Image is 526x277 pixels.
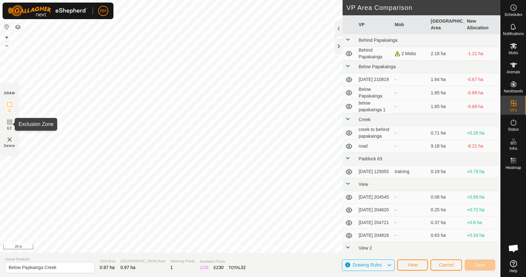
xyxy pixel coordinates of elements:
[428,204,464,216] td: 0.25 ha
[503,32,524,36] span: Notifications
[507,70,520,74] span: Animals
[352,262,382,267] span: Drawing Rules
[430,259,462,271] button: Cancel
[439,262,454,267] span: Cancel
[356,100,392,113] td: below papakainga 1
[395,207,426,213] div: -
[395,168,426,175] div: training
[395,103,426,110] div: -
[214,264,224,271] div: EZ
[356,191,392,204] td: [DATE] 204545
[395,90,426,96] div: -
[395,143,426,149] div: -
[428,191,464,204] td: 0.08 ha
[407,262,418,267] span: View
[464,47,500,61] td: -1.21 ha
[14,23,22,31] button: Map Layers
[506,166,521,170] span: Heatmap
[120,259,165,264] span: [GEOGRAPHIC_DATA] Area
[395,232,426,239] div: -
[204,265,209,270] span: 16
[509,147,517,150] span: Infra
[464,229,500,242] td: +0.34 ha
[428,165,464,178] td: 0.19 ha
[170,265,173,270] span: 1
[356,216,392,229] td: [DATE] 204721
[464,100,500,113] td: -0.68 ha
[7,126,12,131] span: EZ
[356,229,392,242] td: [DATE] 204816
[509,51,518,55] span: Mobs
[100,8,106,14] span: RH
[428,15,464,34] th: [GEOGRAPHIC_DATA] Area
[504,13,522,17] span: Schedules
[397,259,428,271] button: View
[200,264,208,271] div: IZ
[464,126,500,140] td: +0.26 ha
[229,264,246,271] div: TOTAL
[509,269,517,273] span: Help
[508,128,519,131] span: Status
[359,117,370,122] span: Creek
[428,100,464,113] td: 1.65 ha
[475,262,485,267] span: Save
[428,86,464,100] td: 1.65 ha
[428,216,464,229] td: 0.37 ha
[200,259,245,264] span: Available Points
[356,86,392,100] td: Below Papakainga
[428,140,464,153] td: 9.18 ha
[359,64,396,69] span: Below Papakainga
[120,265,135,270] span: 0.97 ha
[3,33,11,41] button: +
[257,244,275,250] a: Contact Us
[356,204,392,216] td: [DATE] 204620
[392,15,428,34] th: Mob
[5,257,95,262] span: Virtual Paddock
[464,191,500,204] td: +0.89 ha
[3,42,11,49] button: –
[8,5,88,17] img: Gallagher Logo
[3,23,11,31] button: Reset Map
[4,143,15,148] span: Delete
[359,38,397,43] span: Behind Papakainga
[356,15,392,34] th: VP
[465,259,495,271] button: Save
[100,265,115,270] span: 0.97 ha
[428,73,464,86] td: 1.64 ha
[504,239,523,258] a: Open chat
[464,140,500,153] td: -8.21 ha
[395,219,426,226] div: -
[6,136,13,143] img: VP
[428,229,464,242] td: 0.63 ha
[359,245,372,251] span: View 2
[8,108,12,113] span: IZ
[464,73,500,86] td: -0.67 ha
[356,73,392,86] td: [DATE] 210819
[395,194,426,200] div: -
[359,182,368,187] span: View
[219,265,224,270] span: 30
[395,130,426,136] div: -
[464,15,500,34] th: New Allocation
[464,204,500,216] td: +0.72 ha
[510,108,517,112] span: VPs
[356,47,392,61] td: Behind Papakainga
[356,126,392,140] td: creek to behind papakainga
[4,91,15,96] div: DRAW
[170,259,195,264] span: Watering Points
[395,50,426,57] div: 2 Mobs
[359,156,382,161] span: Paddock 63
[428,47,464,61] td: 2.18 ha
[100,259,115,264] span: Total Area
[428,126,464,140] td: 0.71 ha
[464,86,500,100] td: -0.68 ha
[464,216,500,229] td: +0.6 ha
[395,76,426,83] div: -
[225,244,249,250] a: Privacy Policy
[356,165,392,178] td: [DATE] 125055
[346,4,500,11] h2: VP Area Comparison
[501,258,526,275] a: Help
[464,165,500,178] td: +0.78 ha
[241,265,246,270] span: 32
[356,140,392,153] td: road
